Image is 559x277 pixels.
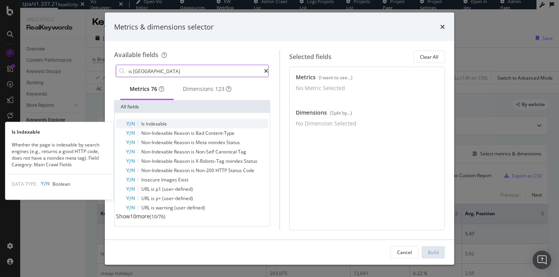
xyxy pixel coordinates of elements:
span: Meta [196,139,208,146]
span: Status [244,158,257,164]
span: Non-Self [196,148,215,155]
div: All fields [115,101,270,113]
span: Reason [174,148,191,155]
div: Selected fields [289,52,332,61]
span: is [191,139,196,146]
span: Reason [174,158,191,164]
span: Non-200 [196,167,215,174]
span: Images [161,176,178,183]
span: Non-Indexable [141,167,174,174]
div: Metrics & dimensions selector [114,22,214,32]
span: Non-Indexable [141,139,174,146]
span: Status [226,139,240,146]
div: Clear All [420,53,438,60]
div: Metrics [296,73,439,84]
span: URL [141,204,151,211]
div: No Metric Selected [296,84,345,92]
span: ( 10 / 76 ) [150,213,165,220]
span: X-Robots-Tag [196,158,226,164]
span: is [151,204,156,211]
span: Content-Type [205,130,234,136]
div: Available fields [114,51,158,59]
span: Exist [178,176,188,183]
span: (user-defined) [174,204,205,211]
span: is [151,186,156,192]
div: brand label [151,85,157,93]
span: noindex [226,158,244,164]
span: Non-Indexable [141,148,174,155]
input: Search by field name [128,65,264,77]
span: p+ [156,195,162,202]
div: times [440,22,445,32]
div: Dimensions [183,85,231,93]
div: Metrics [130,85,164,93]
span: is [191,158,196,164]
span: Non-Indexable [141,130,174,136]
span: noindex [208,139,226,146]
div: Is Indexable [5,128,113,135]
span: URL [141,186,151,192]
div: Whether the page is indexable by search engines (e.g., returns a good HTTP code, does not have a ... [5,141,113,168]
span: (user-defined) [162,186,193,192]
span: Insecure [141,176,161,183]
span: 76 [151,85,157,92]
div: Dimensions [296,109,439,120]
div: Build [428,249,439,255]
span: Tag [238,148,246,155]
button: Cancel [391,246,418,258]
span: Indexable [146,120,167,127]
div: (Split by...) [330,110,352,116]
span: 123 [215,85,224,92]
span: Code [243,167,254,174]
span: warning [156,204,174,211]
span: Bad [196,130,205,136]
button: Clear All [413,51,445,63]
div: Open Intercom Messenger [533,251,551,269]
span: HTTP [215,167,228,174]
span: is [191,130,196,136]
span: URL [141,195,151,202]
span: Reason [174,167,191,174]
div: (I want to see...) [319,74,352,81]
span: Reason [174,130,191,136]
span: Canonical [215,148,238,155]
span: (user-defined) [162,195,193,202]
span: is [191,167,196,174]
span: Status [228,167,243,174]
span: is [191,148,196,155]
span: p1 [156,186,162,192]
span: is [151,195,156,202]
div: brand label [215,85,224,93]
span: Non-Indexable [141,158,174,164]
button: Build [422,246,445,258]
div: modal [105,12,454,265]
span: Reason [174,139,191,146]
span: Show 10 more [116,213,150,220]
span: Is [141,120,146,127]
div: No Dimension Selected [296,120,356,127]
div: Cancel [397,249,412,255]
